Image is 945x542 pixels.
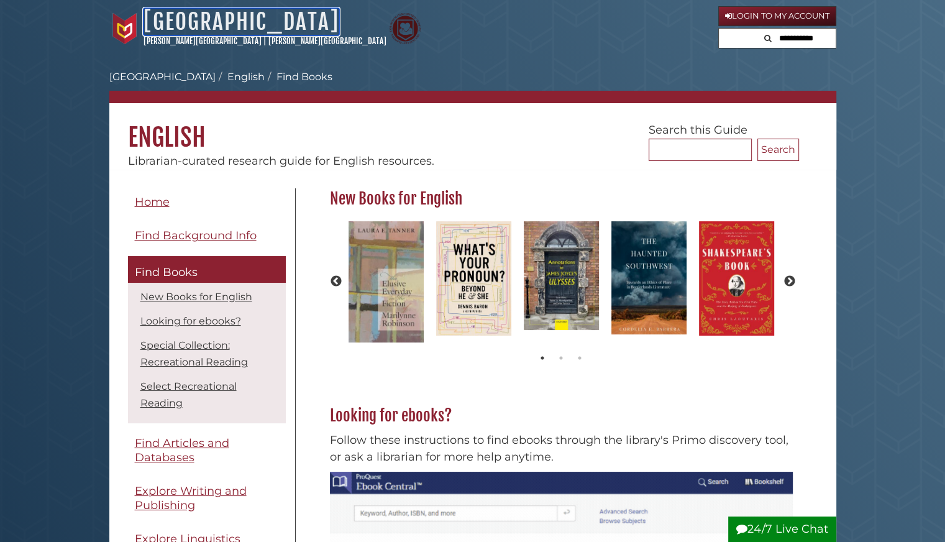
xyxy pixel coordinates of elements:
[144,8,339,35] a: [GEOGRAPHIC_DATA]
[128,154,434,168] span: Librarian-curated research guide for English resources.
[135,229,257,242] span: Find Background Info
[718,6,836,26] a: Login to My Account
[128,256,286,283] a: Find Books
[555,352,567,364] button: 2 of 2
[430,215,518,342] img: What's Your Pronoun? Beyond He and She
[330,432,793,466] p: Follow these instructions to find ebooks through the library's Primo discovery tool, or ask a lib...
[140,315,241,327] a: Looking for ebooks?
[109,71,216,83] a: [GEOGRAPHIC_DATA]
[128,222,286,250] a: Find Background Info
[518,215,605,336] img: Annotations to James Joyce's Ulysses
[128,429,286,471] a: Find Articles and Databases
[268,36,386,46] a: [PERSON_NAME][GEOGRAPHIC_DATA]
[342,215,430,349] img: The Elusive Everyday in the Fiction of Marilynne Robinson
[757,139,799,161] button: Search
[109,70,836,103] nav: breadcrumb
[135,484,247,512] span: Explore Writing and Publishing
[135,265,198,279] span: Find Books
[783,275,796,288] button: Next
[760,29,775,45] button: Search
[109,103,836,153] h1: English
[263,36,267,46] span: |
[728,517,836,542] button: 24/7 Live Chat
[390,13,421,44] img: Calvin Theological Seminary
[140,380,237,409] a: Select Recreational Reading
[324,189,799,209] h2: New Books for English
[573,352,586,364] button: 3 of 2
[135,436,229,464] span: Find Articles and Databases
[227,71,265,83] a: English
[324,406,799,426] h2: Looking for ebooks?
[330,275,342,288] button: Previous
[128,477,286,519] a: Explore Writing and Publishing
[144,36,262,46] a: [PERSON_NAME][GEOGRAPHIC_DATA]
[128,188,286,216] a: Home
[140,291,252,303] a: New Books for English
[109,13,140,44] img: Calvin University
[536,352,549,364] button: 1 of 2
[764,34,772,42] i: Search
[135,195,170,209] span: Home
[265,70,332,85] li: Find Books
[140,339,248,368] a: Special Collection: Recreational Reading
